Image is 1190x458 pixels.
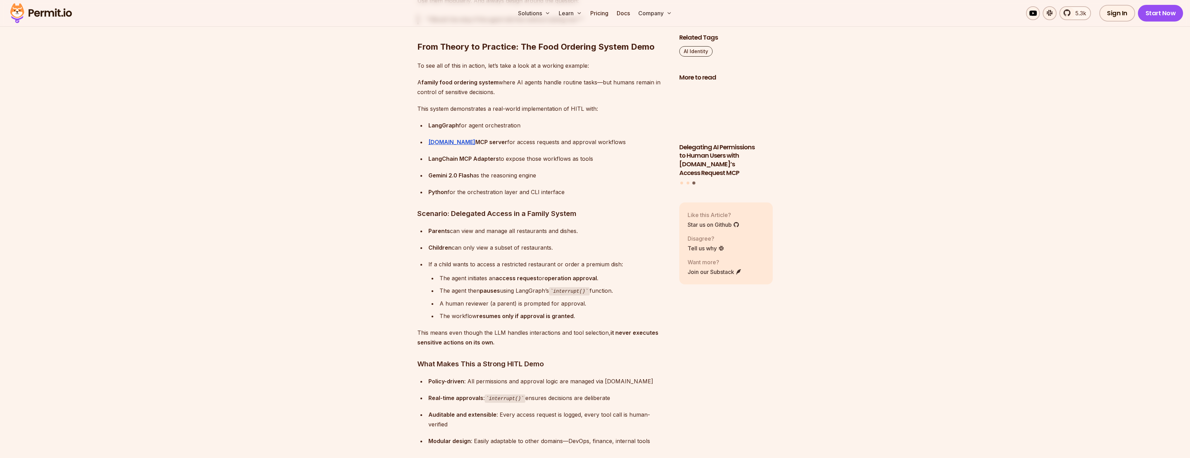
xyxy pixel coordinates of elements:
button: Company [635,6,675,20]
strong: Real-time approvals [428,394,483,401]
div: for agent orchestration [428,120,668,130]
div: : ensures decisions are deliberate [428,393,668,403]
p: This system demonstrates a real-world implementation of HITL with: [417,104,668,114]
a: Join our Substack [688,267,742,276]
strong: it never executes sensitive actions on its own. [417,329,658,346]
strong: LangChain MCP Adapters [428,155,499,162]
p: A where AI agents handle routine tasks—but humans remain in control of sensitive decisions. [417,77,668,97]
code: interrupt() [485,394,525,403]
h2: Related Tags [679,33,773,42]
strong: Policy-driven [428,378,464,385]
div: Posts [679,86,773,186]
p: Like this Article? [688,210,739,219]
a: AI Identity [679,46,713,57]
strong: Children [428,244,452,251]
div: A human reviewer (a parent) is prompted for approval. [440,299,668,308]
button: Go to slide 1 [680,182,683,184]
strong: family food ordering system [421,79,499,86]
div: can only view a subset of restaurants. [428,243,668,252]
button: Go to slide 3 [692,182,696,185]
div: can view and manage all restaurants and dishes. [428,226,668,236]
button: Go to slide 2 [687,182,689,184]
strong: pauses [480,287,500,294]
div: for the orchestration layer and CLI interface [428,187,668,197]
img: Delegating AI Permissions to Human Users with Permit.io’s Access Request MCP [679,86,773,139]
a: [DOMAIN_NAME] [428,139,475,145]
strong: Parents [428,227,450,234]
a: 5.3k [1059,6,1091,20]
strong: resumes only if approval is granted [477,313,574,319]
div: to expose those workflows as tools [428,154,668,164]
strong: access request [495,275,539,282]
div: for access requests and approval workflows [428,137,668,147]
a: Start Now [1138,5,1183,22]
img: Permit logo [7,1,75,25]
strong: Gemini 2.0 Flash [428,172,473,179]
a: Pricing [588,6,611,20]
button: Solutions [515,6,553,20]
div: as the reasoning engine [428,170,668,180]
p: To see all of this in action, let’s take a look at a working example: [417,61,668,70]
a: Tell us why [688,244,724,252]
div: The workflow . [440,311,668,321]
a: Delegating AI Permissions to Human Users with Permit.io’s Access Request MCPDelegating AI Permiss... [679,86,773,177]
strong: Modular design [428,438,471,444]
div: : Easily adaptable to other domains—DevOps, finance, internal tools [428,436,668,446]
h3: What Makes This a Strong HITL Demo [417,358,668,369]
strong: operation approval [544,275,597,282]
h3: Scenario: Delegated Access in a Family System [417,208,668,219]
p: This means even though the LLM handles interactions and tool selection, [417,328,668,347]
p: Disagree? [688,234,724,242]
h3: Delegating AI Permissions to Human Users with [DOMAIN_NAME]’s Access Request MCP [679,143,773,177]
h2: More to read [679,73,773,82]
strong: Python [428,189,448,195]
strong: MCP server [475,139,507,145]
a: Sign In [1099,5,1135,22]
code: interrupt() [549,287,590,295]
strong: Auditable and extensible [428,411,496,418]
div: If a child wants to access a restricted restaurant or order a premium dish: [428,259,668,269]
a: Star us on Github [688,220,739,228]
strong: LangGraph [428,122,459,129]
div: : All permissions and approval logic are managed via [DOMAIN_NAME] [428,376,668,386]
div: The agent then using LangGraph’s function. [440,286,668,296]
button: Learn [556,6,585,20]
p: Want more? [688,258,742,266]
a: Docs [614,6,633,20]
div: The agent initiates an or . [440,273,668,283]
h2: From Theory to Practice: The Food Ordering System Demo [417,14,668,52]
div: : Every access request is logged, every tool call is human-verified [428,410,668,429]
span: 5.3k [1071,9,1086,17]
li: 3 of 3 [679,86,773,177]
